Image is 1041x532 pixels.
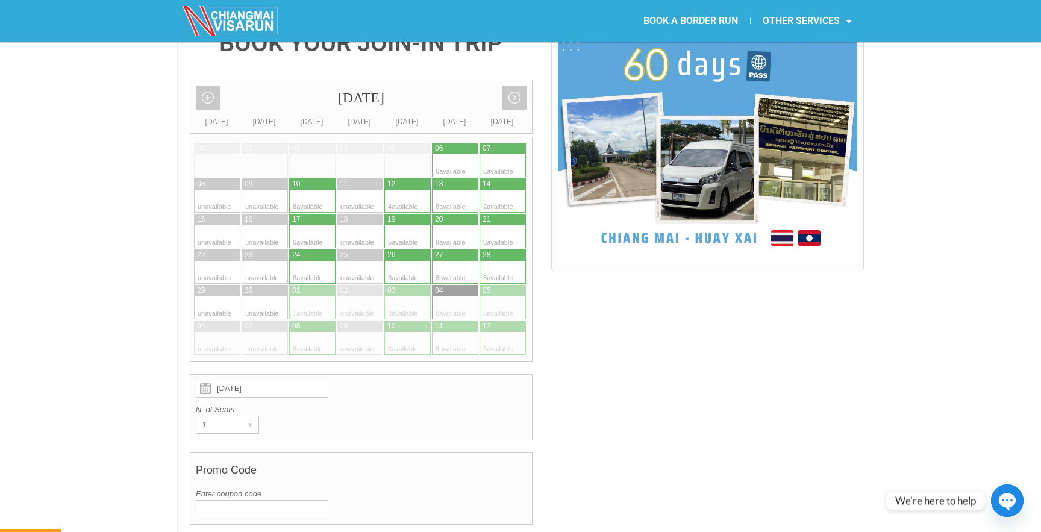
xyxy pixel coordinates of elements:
[245,179,252,189] div: 09
[340,214,348,225] div: 18
[197,286,205,296] div: 29
[478,116,526,128] div: [DATE]
[435,214,443,225] div: 20
[245,143,252,154] div: 02
[340,143,348,154] div: 04
[340,179,348,189] div: 11
[242,416,258,433] div: ▾
[483,286,490,296] div: 05
[435,179,443,189] div: 13
[292,143,300,154] div: 03
[336,116,383,128] div: [DATE]
[387,286,395,296] div: 03
[245,214,252,225] div: 16
[193,116,240,128] div: [DATE]
[383,116,431,128] div: [DATE]
[340,250,348,260] div: 25
[387,143,395,154] div: 05
[340,321,348,331] div: 09
[245,286,252,296] div: 30
[435,286,443,296] div: 04
[435,321,443,331] div: 11
[288,116,336,128] div: [DATE]
[292,179,300,189] div: 10
[292,250,300,260] div: 24
[483,214,490,225] div: 21
[292,214,300,225] div: 17
[483,321,490,331] div: 12
[387,250,395,260] div: 26
[197,143,205,154] div: 01
[387,321,395,331] div: 10
[483,179,490,189] div: 14
[197,321,205,331] div: 06
[435,250,443,260] div: 27
[483,250,490,260] div: 28
[196,404,527,416] label: N. of Seats
[196,458,527,488] h4: Promo Code
[435,143,443,154] div: 06
[483,143,490,154] div: 07
[197,214,205,225] div: 15
[240,116,288,128] div: [DATE]
[190,31,533,55] h4: BOOK YOUR JOIN-IN TRIP
[431,116,478,128] div: [DATE]
[197,179,205,189] div: 08
[387,214,395,225] div: 19
[196,416,236,433] div: 1
[340,286,348,296] div: 02
[245,321,252,331] div: 07
[751,7,864,35] a: OTHER SERVICES
[245,250,252,260] div: 23
[292,321,300,331] div: 08
[190,80,532,116] div: [DATE]
[631,7,750,35] a: BOOK A BORDER RUN
[520,7,864,35] nav: Menu
[196,488,527,500] label: Enter coupon code
[387,179,395,189] div: 12
[292,286,300,296] div: 01
[197,250,205,260] div: 22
